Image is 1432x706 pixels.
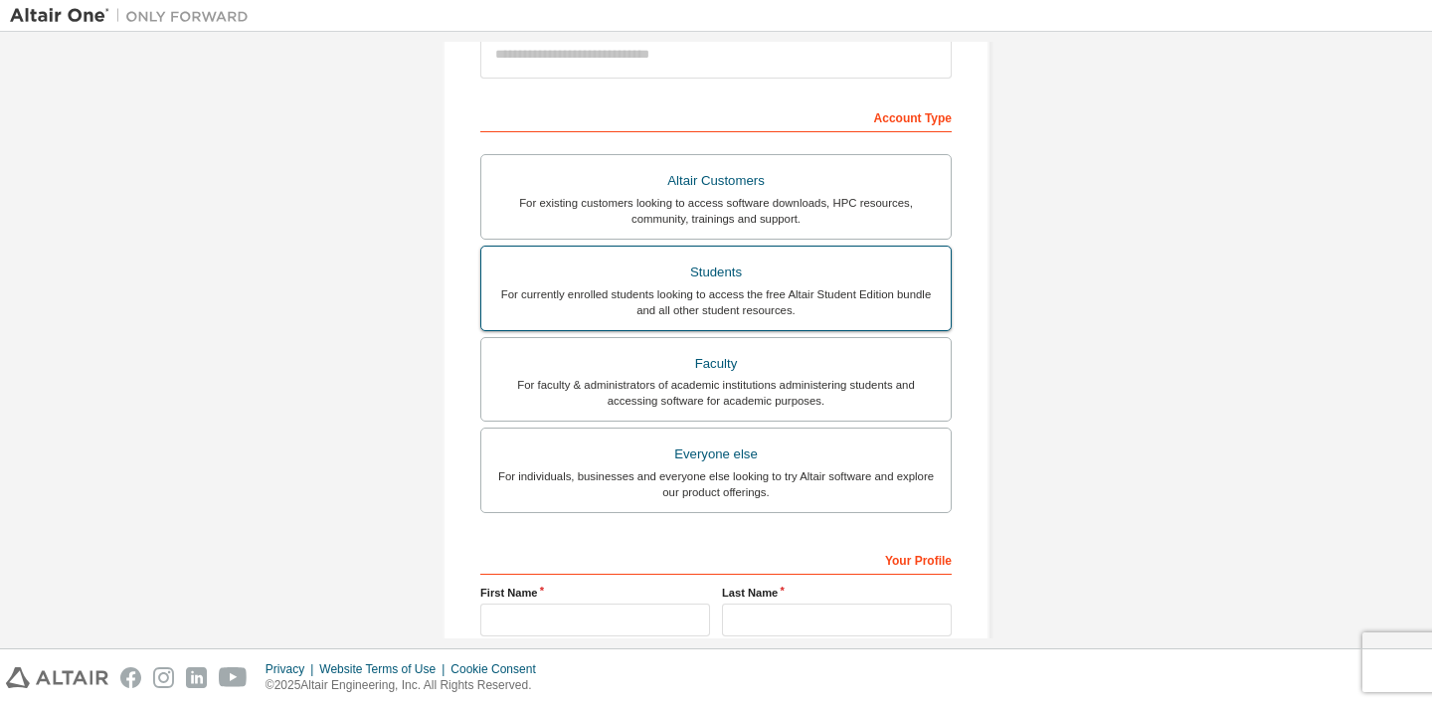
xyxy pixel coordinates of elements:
[493,286,939,318] div: For currently enrolled students looking to access the free Altair Student Edition bundle and all ...
[186,667,207,688] img: linkedin.svg
[493,167,939,195] div: Altair Customers
[493,195,939,227] div: For existing customers looking to access software downloads, HPC resources, community, trainings ...
[722,585,952,601] label: Last Name
[120,667,141,688] img: facebook.svg
[480,543,952,575] div: Your Profile
[493,441,939,468] div: Everyone else
[153,667,174,688] img: instagram.svg
[10,6,259,26] img: Altair One
[266,661,319,677] div: Privacy
[480,100,952,132] div: Account Type
[493,377,939,409] div: For faculty & administrators of academic institutions administering students and accessing softwa...
[319,661,450,677] div: Website Terms of Use
[266,677,548,694] p: © 2025 Altair Engineering, Inc. All Rights Reserved.
[6,667,108,688] img: altair_logo.svg
[493,259,939,286] div: Students
[480,585,710,601] label: First Name
[219,667,248,688] img: youtube.svg
[493,350,939,378] div: Faculty
[493,468,939,500] div: For individuals, businesses and everyone else looking to try Altair software and explore our prod...
[450,661,547,677] div: Cookie Consent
